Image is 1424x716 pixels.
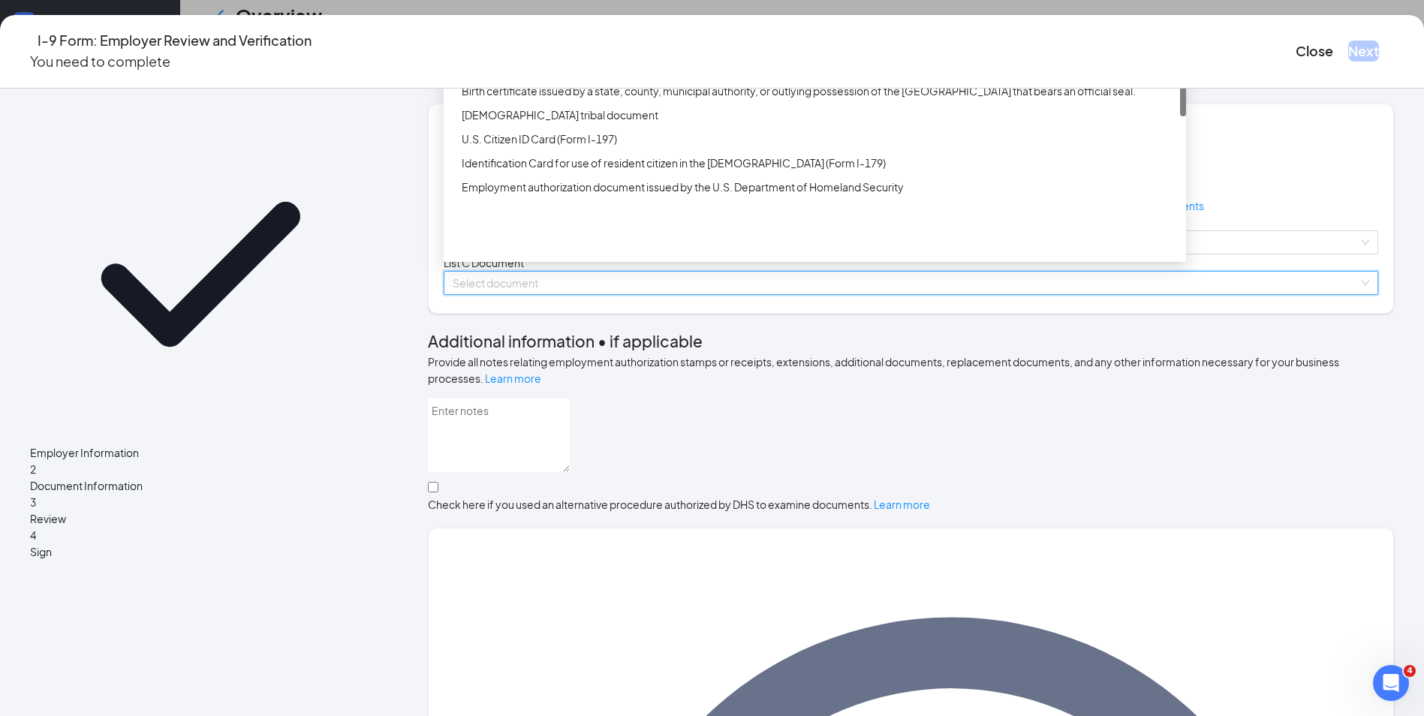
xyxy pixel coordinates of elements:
[444,256,524,269] span: List C Document
[595,331,703,351] span: • if applicable
[30,510,371,527] span: Review
[30,495,36,509] span: 3
[462,107,1177,123] div: [DEMOGRAPHIC_DATA] tribal document
[30,528,36,542] span: 4
[30,462,36,476] span: 2
[462,131,1177,147] div: U.S. Citizen ID Card (Form I-197)
[30,104,371,444] svg: Checkmark
[1296,41,1333,62] button: Close
[428,355,1339,385] span: Provide all notes relating employment authorization stamps or receipts, extensions, additional do...
[30,543,371,560] span: Sign
[30,444,371,461] span: Employer Information
[1348,41,1379,62] button: Next
[428,482,438,492] input: Check here if you used an alternative procedure authorized by DHS to examine documents. Learn more
[1404,665,1416,677] span: 4
[428,496,930,513] div: Check here if you used an alternative procedure authorized by DHS to examine documents.
[30,477,371,494] span: Document Information
[428,331,595,351] span: Additional information
[462,179,1177,195] div: Employment authorization document issued by the U.S. Department of Homeland Security
[462,155,1177,171] div: Identification Card for use of resident citizen in the [DEMOGRAPHIC_DATA] (Form I-179)
[30,51,312,72] p: You need to complete
[38,30,312,51] h4: I-9 Form: Employer Review and Verification
[485,372,541,385] a: Learn more
[1373,665,1409,701] iframe: Intercom live chat
[874,498,930,511] a: Learn more
[462,83,1177,99] div: Birth certificate issued by a state, county, municipal authority, or outlying possession of the [...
